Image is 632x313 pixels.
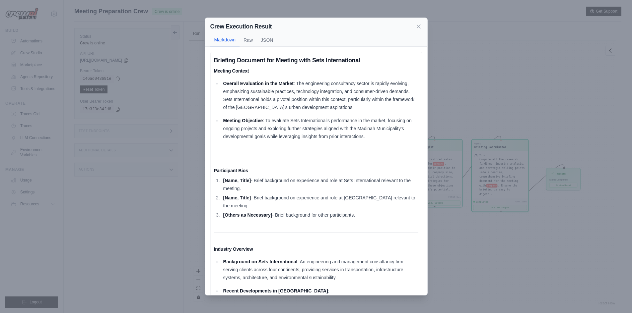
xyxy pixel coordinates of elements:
[223,259,297,264] strong: Background on Sets International
[214,167,418,174] h4: Participant Bios
[214,56,418,65] h3: Briefing Document for Meeting with Sets International
[214,246,418,252] h4: Industry Overview
[223,118,263,123] strong: Meeting Objective
[223,178,251,183] strong: [Name, Title]
[223,212,272,218] strong: [Others as Necessary]
[223,195,251,200] strong: [Name, Title]
[257,34,277,46] button: JSON
[221,194,418,210] li: - Brief background on experience and role at [GEOGRAPHIC_DATA] relevant to the meeting.
[221,177,418,192] li: - Brief background on experience and role at Sets International relevant to the meeting.
[221,211,418,219] li: - Brief background for other participants.
[210,34,240,46] button: Markdown
[223,287,418,295] p: :
[223,79,418,111] p: : The engineering consultancy sector is rapidly evolving, emphasizing sustainable practices, tech...
[240,34,257,46] button: Raw
[223,81,293,86] strong: Overall Evaluation in the Market
[214,68,418,74] h4: Meeting Context
[223,258,418,282] p: : An engineering and management consultancy firm serving clients across four continents, providin...
[223,288,328,293] strong: Recent Developments in [GEOGRAPHIC_DATA]
[223,117,418,140] p: : To evaluate Sets International's performance in the market, focusing on ongoing projects and ex...
[599,281,632,313] iframe: Chat Widget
